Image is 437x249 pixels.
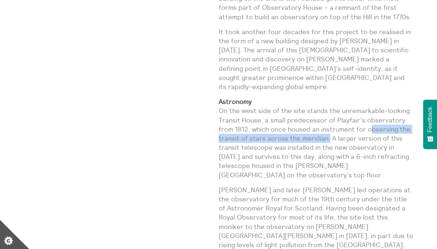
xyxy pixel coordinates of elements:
[219,97,252,106] strong: Astronomy
[219,27,414,91] p: It took another four decades for this project to be realised in the form of a new building design...
[219,97,414,180] p: On the west side of the site stands the unremarkable-looking Transit House, a small predecessor o...
[427,107,433,132] span: Feedback
[423,100,437,149] button: Feedback - Show survey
